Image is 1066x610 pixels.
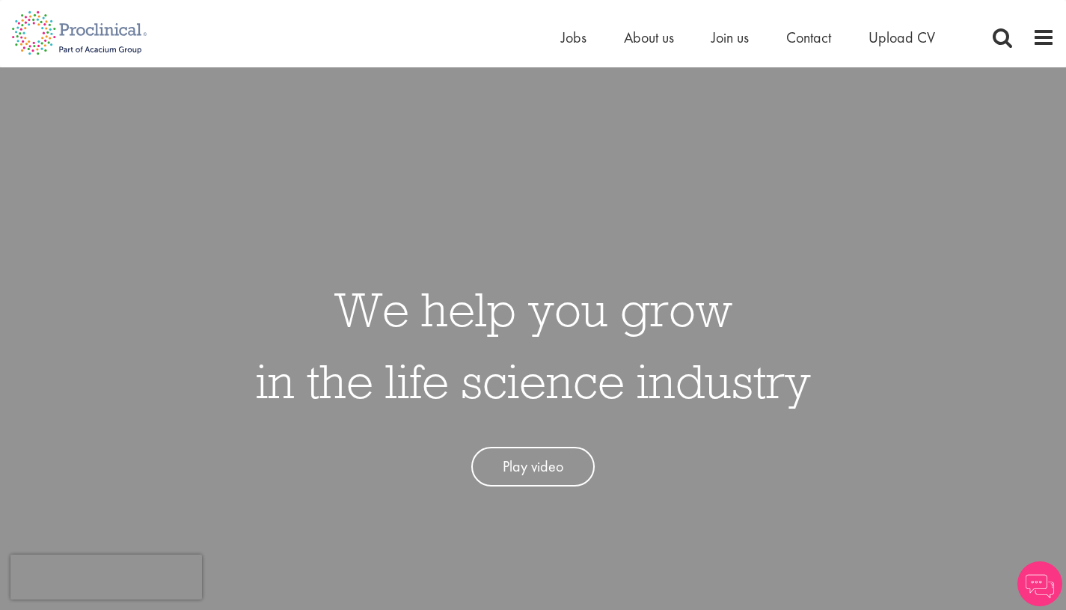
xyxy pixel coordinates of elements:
[786,28,831,47] a: Contact
[711,28,749,47] a: Join us
[256,273,811,417] h1: We help you grow in the life science industry
[624,28,674,47] a: About us
[1017,561,1062,606] img: Chatbot
[471,447,595,487] a: Play video
[869,28,935,47] a: Upload CV
[561,28,586,47] a: Jobs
